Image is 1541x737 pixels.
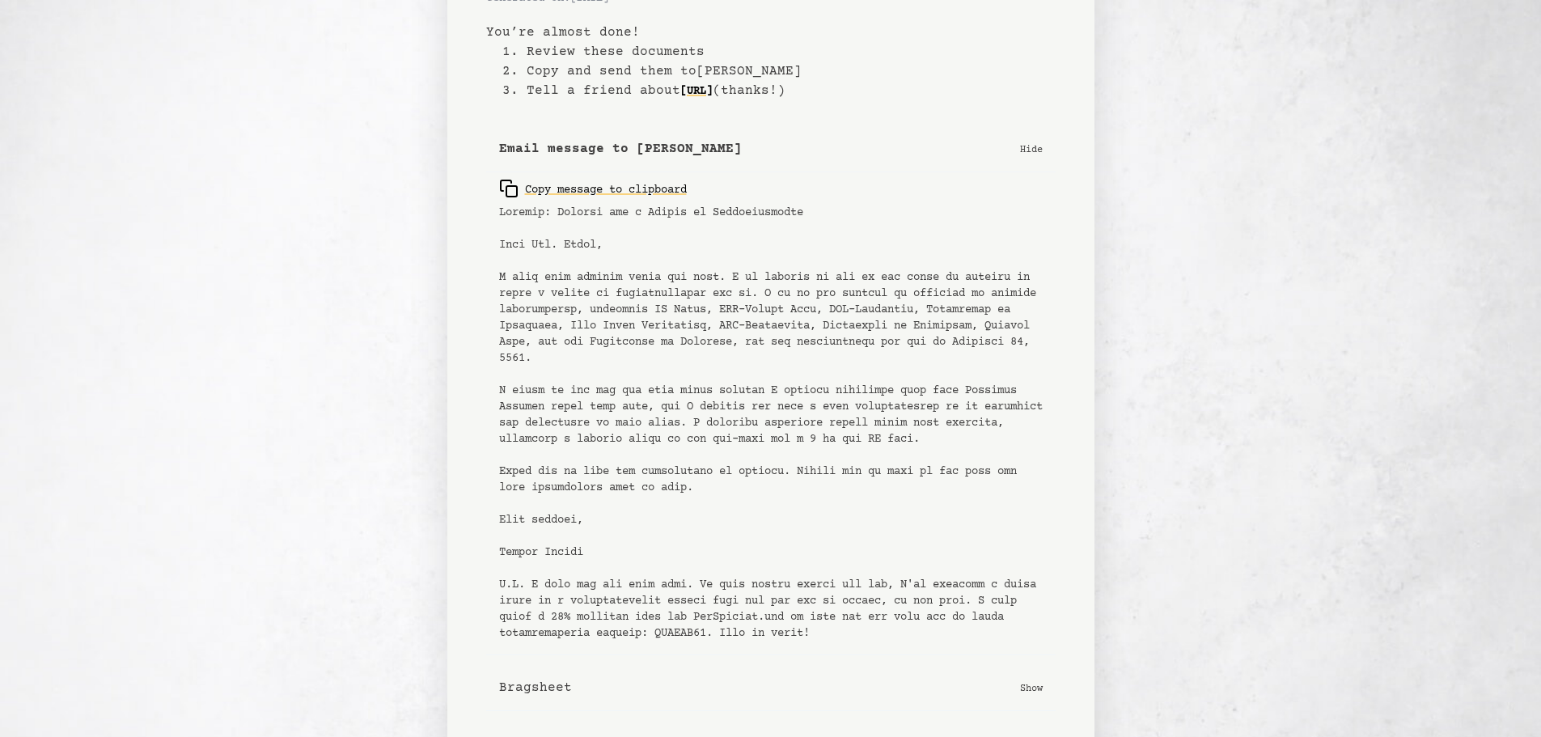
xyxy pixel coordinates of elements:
pre: Loremip: Dolorsi ame c Adipis el Seddoeiusmodte Inci Utl. Etdol, M aliq enim adminim venia qui no... [499,205,1043,642]
div: Copy message to clipboard [499,179,687,198]
button: Copy message to clipboard [499,172,687,205]
p: Hide [1020,141,1043,157]
p: Show [1020,680,1043,696]
b: Email message to [PERSON_NAME] [499,139,742,159]
b: Bragsheet [499,678,572,697]
b: You’re almost done! [486,23,1056,42]
button: Email message to [PERSON_NAME] Hide [486,126,1056,172]
li: 2. Copy and send them to [PERSON_NAME] [502,61,1056,81]
a: [URL] [680,78,713,104]
li: 1. Review these documents [502,42,1056,61]
button: Bragsheet Show [486,665,1056,711]
li: 3. Tell a friend about (thanks!) [502,81,1056,100]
